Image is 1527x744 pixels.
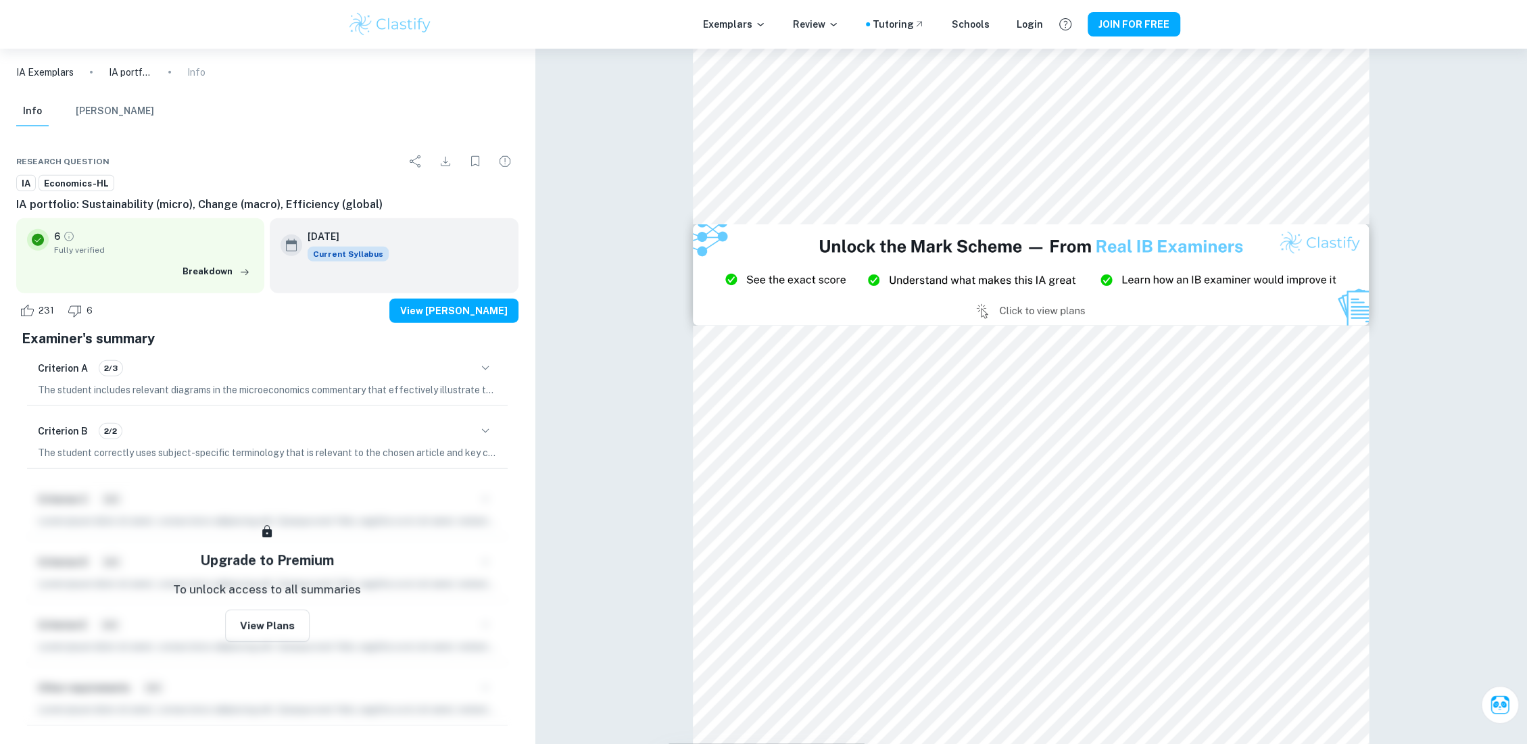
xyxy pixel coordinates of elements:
a: IA [16,175,36,192]
button: Breakdown [179,262,253,282]
a: Schools [952,17,990,32]
span: Fully verified [54,244,253,256]
p: IA portfolio: Sustainability (micro), Change (macro), Efficiency (global) [109,65,152,80]
button: Info [16,97,49,126]
span: 2/3 [99,362,122,374]
p: Review [793,17,839,32]
div: Bookmark [462,148,489,175]
h6: IA portfolio: Sustainability (micro), Change (macro), Efficiency (global) [16,197,518,213]
a: Economics-HL [39,175,114,192]
span: 231 [31,304,62,318]
p: Info [187,65,205,80]
p: To unlock access to all summaries [173,581,361,599]
div: Like [16,300,62,322]
div: Dislike [64,300,100,322]
h6: Criterion A [38,361,88,376]
h5: Examiner's summary [22,328,513,349]
a: Tutoring [873,17,925,32]
h6: [DATE] [308,229,378,244]
span: 2/2 [99,425,122,437]
button: JOIN FOR FREE [1088,12,1180,36]
img: Ad [693,224,1369,326]
p: The student includes relevant diagrams in the microeconomics commentary that effectively illustra... [38,382,497,397]
h5: Upgrade to Premium [200,550,334,570]
div: Report issue [491,148,518,175]
p: The student correctly uses subject-specific terminology that is relevant to the chosen article an... [38,445,497,460]
span: Research question [16,155,110,168]
img: Clastify logo [347,11,433,38]
a: IA Exemplars [16,65,74,80]
a: Login [1017,17,1043,32]
div: This exemplar is based on the current syllabus. Feel free to refer to it for inspiration/ideas wh... [308,247,389,262]
p: Exemplars [703,17,766,32]
span: Current Syllabus [308,247,389,262]
span: 6 [79,304,100,318]
button: [PERSON_NAME] [76,97,154,126]
div: Download [432,148,459,175]
a: Grade fully verified [63,230,75,243]
p: 6 [54,229,60,244]
span: Economics-HL [39,177,114,191]
span: IA [17,177,35,191]
button: Help and Feedback [1054,13,1077,36]
div: Share [402,148,429,175]
h6: Criterion B [38,424,88,439]
button: View Plans [225,610,310,642]
button: View [PERSON_NAME] [389,299,518,323]
button: Ask Clai [1481,686,1519,724]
